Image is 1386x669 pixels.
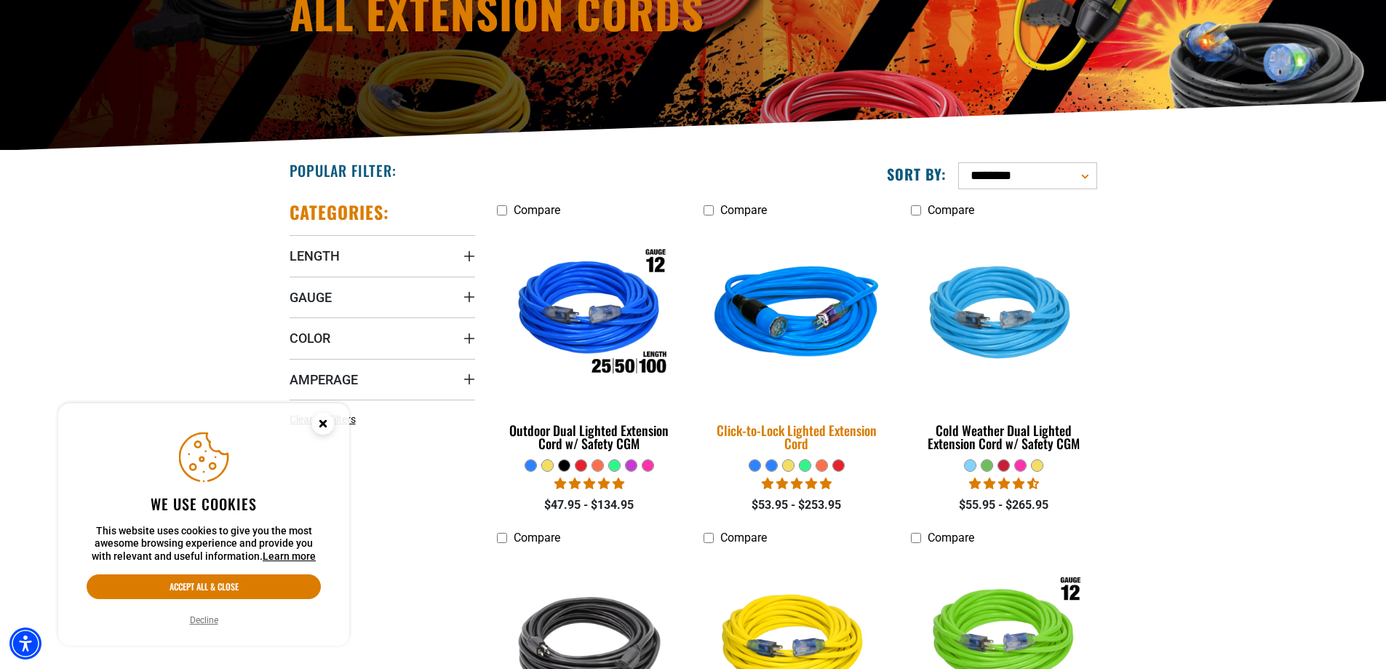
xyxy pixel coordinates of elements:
a: This website uses cookies to give you the most awesome browsing experience and provide you with r... [263,550,316,562]
button: Decline [186,613,223,628]
summary: Length [290,235,475,276]
span: Color [290,330,330,347]
p: This website uses cookies to give you the most awesome browsing experience and provide you with r... [87,525,321,563]
span: Compare [720,531,767,545]
button: Close this option [297,403,349,448]
span: Amperage [290,371,358,388]
a: blue Click-to-Lock Lighted Extension Cord [704,224,889,459]
img: Outdoor Dual Lighted Extension Cord w/ Safety CGM [498,231,681,399]
button: Accept all & close [87,574,321,599]
img: Light Blue [912,231,1096,399]
h2: We use cookies [87,494,321,513]
div: $53.95 - $253.95 [704,496,889,514]
span: 4.83 stars [554,477,624,491]
div: $47.95 - $134.95 [497,496,682,514]
label: Sort by: [887,165,947,183]
summary: Amperage [290,359,475,400]
div: Outdoor Dual Lighted Extension Cord w/ Safety CGM [497,424,682,450]
span: Length [290,248,340,264]
span: 4.61 stars [969,477,1039,491]
div: $55.95 - $265.95 [911,496,1096,514]
span: 4.87 stars [762,477,832,491]
h2: Categories: [290,201,390,223]
span: Compare [928,531,974,545]
h2: Popular Filter: [290,161,397,180]
div: Accessibility Menu [9,628,41,660]
aside: Cookie Consent [58,403,349,646]
img: blue [695,222,899,408]
span: Compare [720,203,767,217]
span: Gauge [290,289,332,306]
span: Compare [514,203,560,217]
span: Compare [928,203,974,217]
summary: Gauge [290,277,475,317]
a: Light Blue Cold Weather Dual Lighted Extension Cord w/ Safety CGM [911,224,1096,459]
div: Cold Weather Dual Lighted Extension Cord w/ Safety CGM [911,424,1096,450]
span: Compare [514,531,560,545]
a: Outdoor Dual Lighted Extension Cord w/ Safety CGM Outdoor Dual Lighted Extension Cord w/ Safety CGM [497,224,682,459]
div: Click-to-Lock Lighted Extension Cord [704,424,889,450]
summary: Color [290,317,475,358]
